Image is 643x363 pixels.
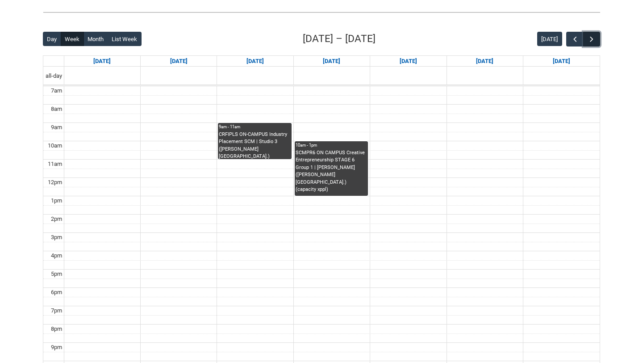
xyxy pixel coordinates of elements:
button: List Week [108,32,142,46]
h2: [DATE] – [DATE] [303,31,376,46]
div: 10am [46,141,64,150]
div: 8am [49,105,64,114]
div: 1pm [49,196,64,205]
button: Day [43,32,61,46]
span: all-day [44,72,64,80]
div: 2pm [49,215,64,224]
a: Go to September 7, 2025 [92,56,113,67]
a: Go to September 10, 2025 [321,56,342,67]
div: 9am - 11am [219,124,290,130]
button: Week [61,32,84,46]
a: Go to September 13, 2025 [551,56,572,67]
button: Next Week [583,32,600,46]
div: 11am [46,160,64,169]
a: Go to September 9, 2025 [245,56,266,67]
div: 7pm [49,306,64,315]
div: 9am [49,123,64,132]
a: Go to September 11, 2025 [398,56,419,67]
div: 4pm [49,251,64,260]
div: 5pm [49,270,64,279]
div: SCMPR6 ON CAMPUS Creative Entrepreneurship STAGE 6 Group 1 | [PERSON_NAME] ([PERSON_NAME][GEOGRAP... [296,149,367,194]
div: 6pm [49,288,64,297]
a: Go to September 8, 2025 [168,56,189,67]
img: REDU_GREY_LINE [43,8,600,17]
div: CRFIPLS ON-CAMPUS Industry Placement SCM | Studio 3 ([PERSON_NAME][GEOGRAPHIC_DATA].) (capacity x... [219,131,290,159]
div: 10am - 1pm [296,142,367,148]
button: Month [84,32,108,46]
div: 9pm [49,343,64,352]
div: 3pm [49,233,64,242]
a: Go to September 12, 2025 [474,56,495,67]
button: Previous Week [566,32,583,46]
button: [DATE] [537,32,562,46]
div: 8pm [49,325,64,333]
div: 7am [49,86,64,95]
div: 12pm [46,178,64,187]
